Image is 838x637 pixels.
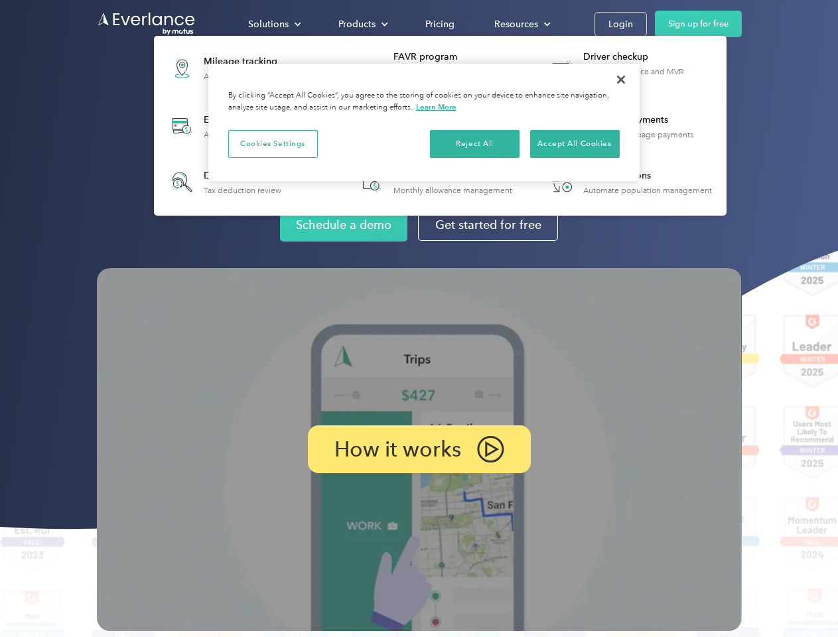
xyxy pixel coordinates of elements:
a: HR IntegrationsAutomate population management [540,161,719,204]
div: Privacy [208,64,640,181]
a: Get started for free [418,209,558,241]
div: Mileage tracking [204,55,290,68]
nav: Products [154,36,727,216]
button: Cookies Settings [228,130,318,158]
div: Solutions [235,13,312,36]
div: Solutions [248,16,289,33]
a: More information about your privacy, opens in a new tab [416,102,456,111]
a: Expense trackingAutomatic transaction logs [161,102,306,151]
div: Monthly allowance management [393,186,512,195]
div: License, insurance and MVR verification [583,67,719,86]
div: Cookie banner [208,64,640,181]
p: How it works [334,441,461,457]
div: Driver checkup [583,50,719,64]
div: Pricing [425,16,454,33]
button: Reject All [430,130,520,158]
a: Go to homepage [97,11,196,36]
div: FAVR program [393,50,529,64]
a: Deduction finderTax deduction review [161,161,288,204]
a: Accountable planMonthly allowance management [350,161,519,204]
div: Resources [494,16,538,33]
div: Automatic transaction logs [204,130,299,139]
button: Accept All Cookies [530,130,620,158]
div: Products [325,13,399,36]
div: Expense tracking [204,113,299,127]
a: Driver checkupLicense, insurance and MVR verification [540,44,720,92]
a: Pricing [412,13,468,36]
a: FAVR programFixed & Variable Rate reimbursement design & management [350,44,530,92]
a: Schedule a demo [280,208,407,242]
div: Automate population management [583,186,712,195]
button: Close [606,65,636,94]
div: By clicking “Accept All Cookies”, you agree to the storing of cookies on your device to enhance s... [228,90,620,113]
a: Login [594,12,647,36]
div: Automatic mileage logs [204,72,290,81]
div: Tax deduction review [204,186,281,195]
div: HR Integrations [583,169,712,182]
div: Deduction finder [204,169,281,182]
div: Resources [481,13,561,36]
div: Login [608,16,633,33]
a: Mileage trackingAutomatic mileage logs [161,44,297,92]
a: Sign up for free [655,11,742,37]
div: Products [338,16,376,33]
input: Submit [98,79,165,107]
